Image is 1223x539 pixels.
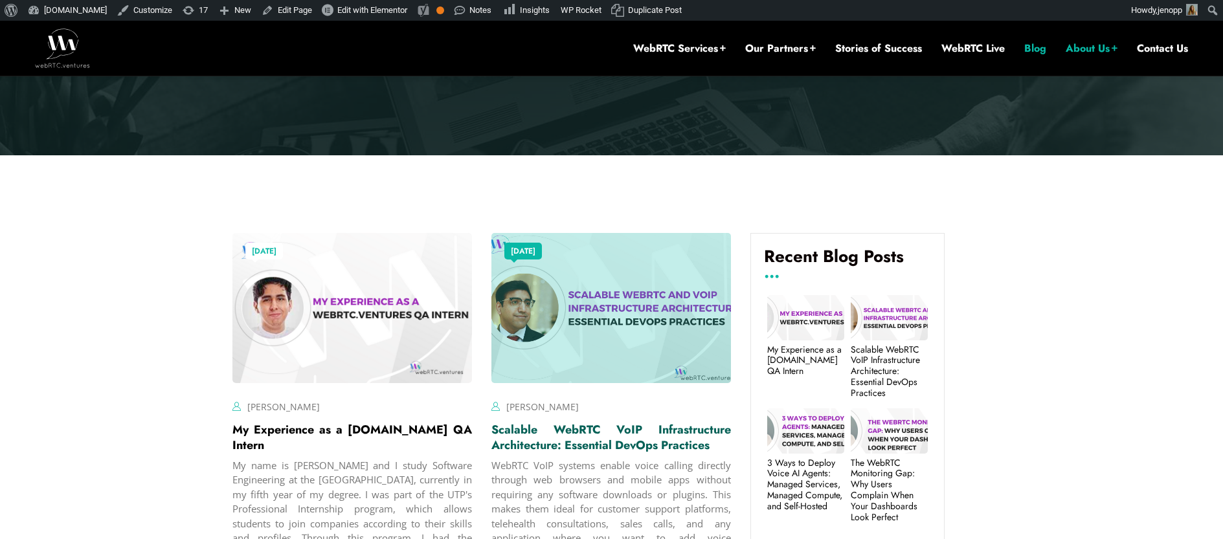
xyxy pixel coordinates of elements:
a: Contact Us [1137,41,1188,56]
span: Insights [520,5,550,15]
a: [DATE] [245,243,283,259]
a: My Experience as a [DOMAIN_NAME] QA Intern [232,421,472,454]
a: The WebRTC Monitoring Gap: Why Users Complain When Your Dashboards Look Perfect [851,457,928,523]
a: Scalable WebRTC VoIP Infrastructure Architecture: Essential DevOps Practices [851,344,928,399]
a: About Us [1066,41,1117,56]
a: WebRTC Services [633,41,726,56]
a: Stories of Success [835,41,922,56]
a: [PERSON_NAME] [506,401,579,413]
img: WebRTC.ventures [35,28,90,67]
div: OK [436,6,444,14]
a: [DATE] [504,243,542,259]
a: My Experience as a [DOMAIN_NAME] QA Intern [767,344,844,377]
h4: Recent Blog Posts [764,247,931,276]
span: jenopp [1158,5,1182,15]
img: image [232,233,472,382]
a: Blog [1024,41,1046,56]
a: Scalable WebRTC VoIP Infrastructure Architecture: Essential DevOps Practices [491,421,731,454]
a: WebRTC Live [941,41,1005,56]
span: Edit with Elementor [337,5,407,15]
a: Our Partners [745,41,816,56]
a: [PERSON_NAME] [247,401,320,413]
a: 3 Ways to Deploy Voice AI Agents: Managed Services, Managed Compute, and Self-Hosted [767,457,844,512]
